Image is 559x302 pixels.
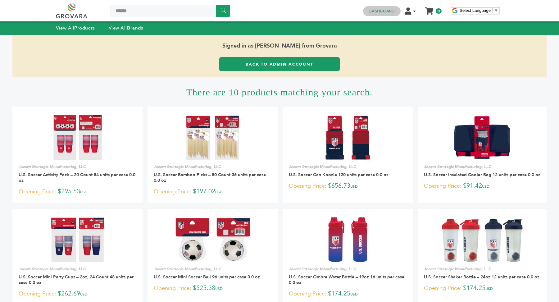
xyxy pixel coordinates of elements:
span: USD [350,292,358,297]
strong: Products [74,25,95,31]
img: U.S. Soccer Insulated Cooler Bag 12 units per case 0.0 oz [453,115,512,160]
span: USD [482,184,489,189]
img: U.S. Soccer Shaker Bottle – 24oz 12 units per case 0.0 oz [442,217,523,262]
span: USD [215,286,223,291]
span: Opening Price: [289,290,326,298]
p: $197.02 [154,187,271,196]
input: Search a product or brand... [111,5,230,17]
a: View AllProducts [56,25,95,31]
p: $91.42 [424,181,540,191]
span: Opening Price: [19,187,56,196]
p: $656.73 [289,181,407,191]
p: $525.38 [154,284,271,293]
p: Jacent Strategic Manufacturing, LLC [424,266,540,272]
span: Opening Price: [154,284,191,292]
p: $295.53 [19,187,136,196]
span: ▼ [494,8,498,13]
a: Select Language​ [460,8,498,13]
span: Opening Price: [154,187,191,196]
img: U.S. Soccer Ombre Water Bottle – 19oz 16 units per case 0.0 oz [327,217,368,262]
span: Opening Price: [424,182,461,190]
a: U.S. Soccer Can Koozie 120 units per case 0.0 oz [289,172,389,178]
a: My Cart [426,6,433,12]
span: USD [215,190,223,194]
p: $174.25 [424,284,540,293]
p: $262.69 [19,289,136,299]
img: U.S. Soccer Mini Party Cups – 2oz, 24 Count 48 units per case 0.0 oz [51,217,104,262]
span: Select Language [460,8,491,13]
a: U.S. Soccer Activity Pack – 20 Count 54 units per case 0.0 oz [19,172,135,183]
img: U.S. Soccer Activity Pack – 20 Count 54 units per case 0.0 oz [53,115,102,160]
img: U.S. Soccer Can Koozie 120 units per case 0.0 oz [325,115,370,160]
a: U.S. Soccer Ombre Water Bottle – 19oz 16 units per case 0.0 oz [289,274,404,286]
a: U.S. Soccer Mini Soccer Ball 96 units per case 0.0 oz [154,274,260,280]
span: USD [80,292,88,297]
img: U.S. Soccer Mini Soccer Ball 96 units per case 0.0 oz [173,217,252,262]
a: U.S. Soccer Insulated Cooler Bag 12 units per case 0.0 oz [424,172,540,178]
p: Jacent Strategic Manufacturing, LLC [289,266,407,272]
p: Jacent Strategic Manufacturing, LLC [154,266,271,272]
span: USD [350,184,358,189]
p: Jacent Strategic Manufacturing, LLC [424,164,540,170]
a: U.S. Soccer Bamboo Picks – 50 Count 36 units per case 0.0 oz [154,172,266,183]
p: Jacent Strategic Manufacturing, LLC [289,164,407,170]
a: Back to Admin Account [219,57,340,71]
span: Opening Price: [19,290,56,298]
a: U.S. Soccer Shaker Bottle – 24oz 12 units per case 0.0 oz [424,274,539,280]
strong: Brands [127,25,143,31]
p: Jacent Strategic Manufacturing, LLC [154,164,271,170]
a: U.S. Soccer Mini Party Cups – 2oz, 24 Count 48 units per case 0.0 oz [19,274,134,286]
span: 0 [436,8,442,14]
img: U.S. Soccer Bamboo Picks – 50 Count 36 units per case 0.0 oz [186,115,239,160]
span: Signed in as [PERSON_NAME] from Grovara [12,35,547,57]
span: Opening Price: [424,284,461,292]
a: View AllBrands [109,25,143,31]
span: USD [80,190,88,194]
h1: There are 10 products matching your search. [12,77,547,107]
p: Jacent Strategic Manufacturing, LLC [19,164,136,170]
a: Dashboard [369,8,395,14]
span: Opening Price: [289,182,326,190]
span: USD [485,286,493,291]
p: $174.25 [289,289,407,299]
p: Jacent Strategic Manufacturing, LLC [19,266,136,272]
span: ​ [492,8,493,13]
